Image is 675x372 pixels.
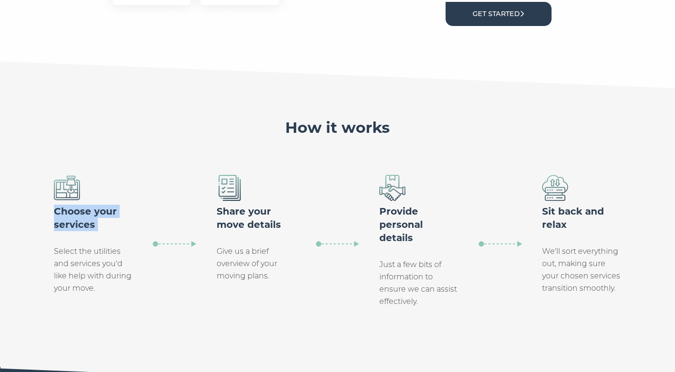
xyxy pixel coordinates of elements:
[217,245,296,282] p: Give us a brief overview of your moving plans.
[542,175,568,201] img: transfer.png
[542,205,621,231] h5: Sit back and relax
[379,175,405,201] img: suppliers.png
[217,175,243,201] img: details.png
[379,205,458,244] h5: Provide personal details
[54,245,133,294] p: Select the utilities and services you'd like help with during your move.
[54,175,80,201] img: address.png
[217,205,296,231] h5: Share your move details
[379,259,458,308] p: Just a few bits of information to ensure we can assist effectively.
[446,2,552,26] a: Get Started
[542,245,621,294] p: We'll sort everything out, making sure your chosen services transition smoothly.
[285,118,390,137] h4: How it works
[54,205,133,231] h5: Choose your services
[153,241,196,247] img: process-arrow.svg
[479,241,522,247] img: process-arrow.svg
[316,241,359,247] img: process-arrow.svg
